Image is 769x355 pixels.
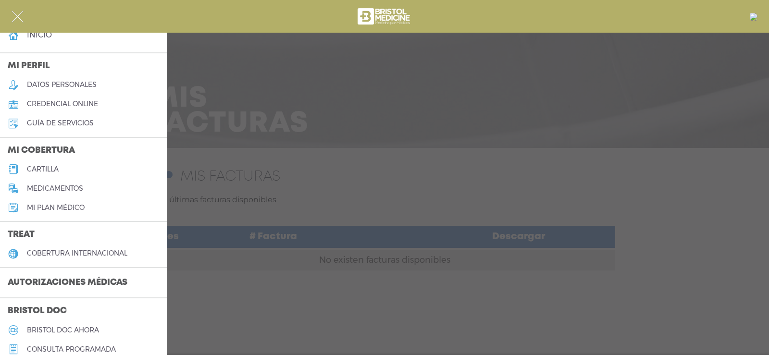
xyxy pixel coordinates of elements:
img: bristol-medicine-blanco.png [356,5,413,28]
img: Cober_menu-close-white.svg [12,11,24,23]
h5: Bristol doc ahora [27,326,99,334]
h5: cobertura internacional [27,249,127,257]
h5: datos personales [27,81,97,89]
h5: Mi plan médico [27,204,85,212]
h5: cartilla [27,165,59,173]
h5: guía de servicios [27,119,94,127]
h5: credencial online [27,100,98,108]
h5: consulta programada [27,345,116,354]
h5: medicamentos [27,184,83,193]
h4: inicio [27,30,52,39]
img: 40944 [750,13,757,21]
